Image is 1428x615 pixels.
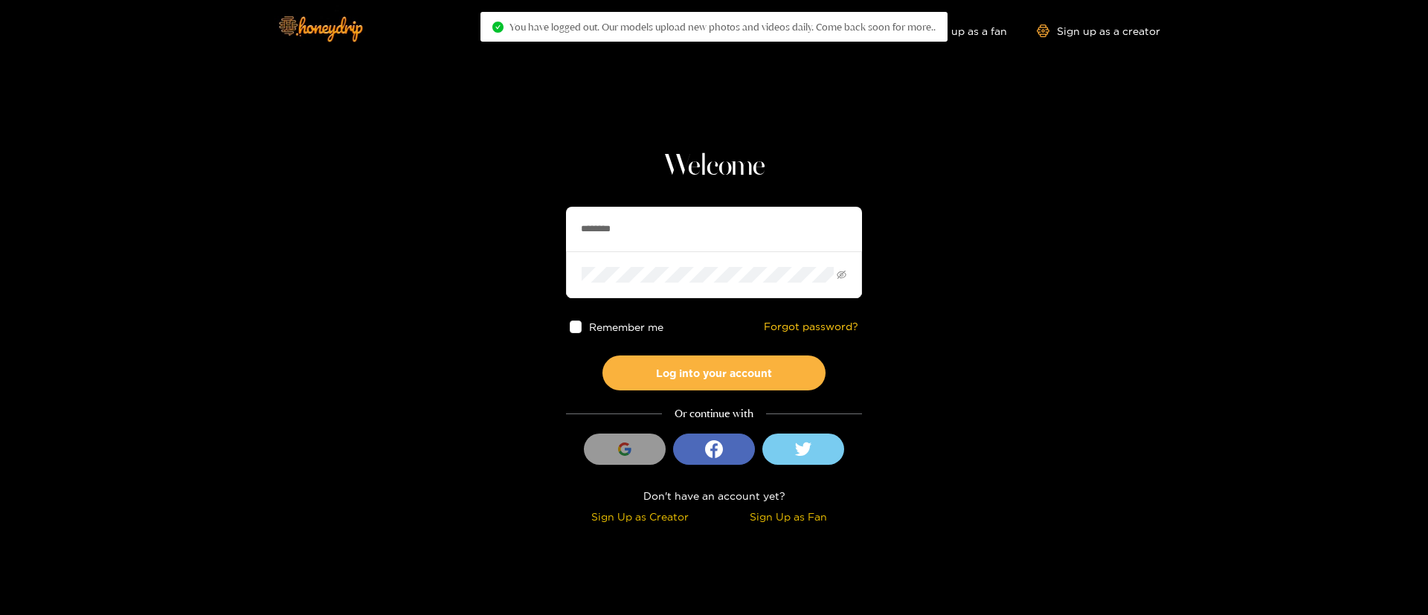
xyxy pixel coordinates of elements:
div: Sign Up as Creator [570,508,710,525]
div: Don't have an account yet? [566,487,862,504]
a: Forgot password? [764,321,858,333]
a: Sign up as a creator [1037,25,1160,37]
span: check-circle [492,22,504,33]
h1: Welcome [566,149,862,184]
span: You have logged out. Our models upload new photos and videos daily. Come back soon for more.. [509,21,936,33]
button: Log into your account [602,355,826,390]
a: Sign up as a fan [905,25,1007,37]
div: Or continue with [566,405,862,422]
span: Remember me [590,321,664,332]
div: Sign Up as Fan [718,508,858,525]
span: eye-invisible [837,270,846,280]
